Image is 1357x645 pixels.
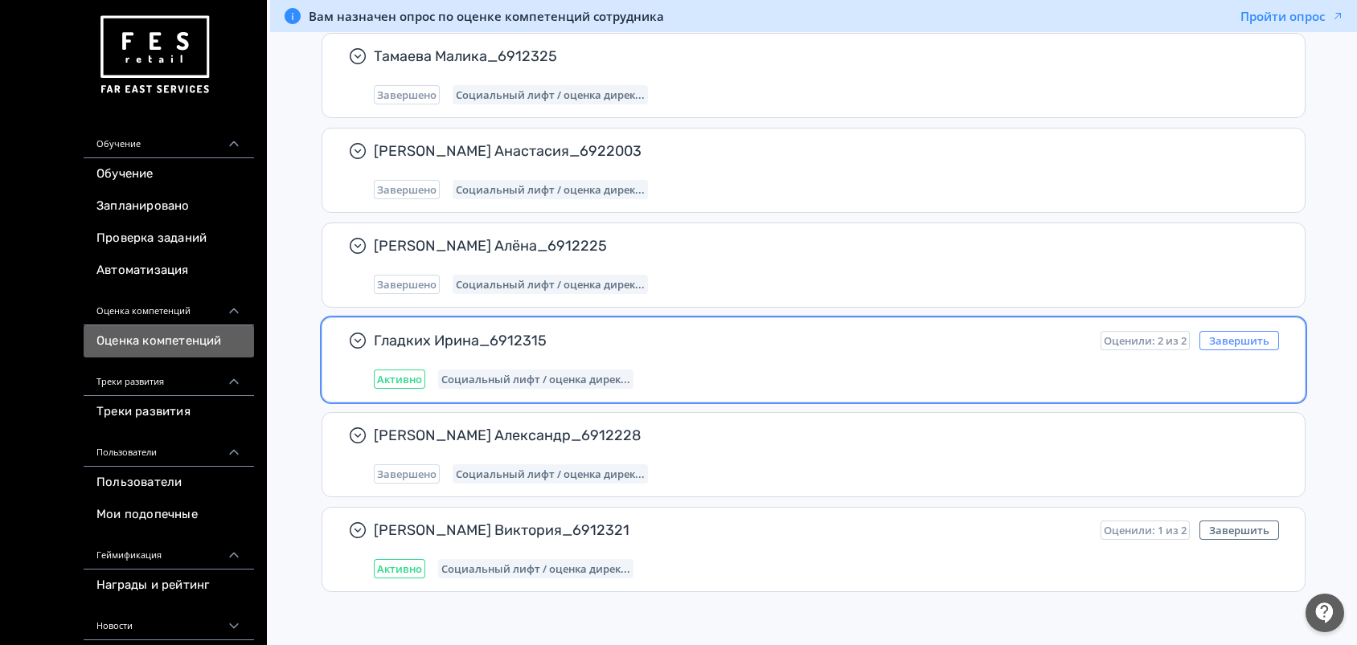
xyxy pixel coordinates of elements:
[84,569,254,602] a: Награды и рейтинг
[84,428,254,467] div: Пользователи
[377,183,437,196] span: Завершено
[377,88,437,101] span: Завершено
[374,236,1266,255] span: [PERSON_NAME] Алёна_6912225
[377,467,437,480] span: Завершено
[377,278,437,291] span: Завершено
[84,120,254,158] div: Обучение
[84,158,254,190] a: Обучение
[456,183,645,196] span: Социальный лифт / оценка директора магазина
[84,499,254,531] a: Мои подопечные
[374,520,1088,540] span: [PERSON_NAME] Виктория_6912321
[441,373,630,386] span: Социальный лифт / оценка директора магазина
[309,8,664,24] span: Вам назначен опрос по оценке компетенций сотрудника
[377,373,422,386] span: Активно
[84,531,254,569] div: Геймификация
[84,255,254,287] a: Автоматизация
[1199,331,1279,350] button: Завершить
[84,190,254,222] a: Запланировано
[1240,8,1344,24] button: Пройти опрос
[374,331,1088,350] span: Гладких Ирина_6912315
[84,467,254,499] a: Пользователи
[84,602,254,640] div: Новости
[1199,520,1279,540] button: Завершить
[441,562,630,575] span: Социальный лифт / оценка директора магазина
[377,562,422,575] span: Активно
[456,88,645,101] span: Социальный лифт / оценка директора магазина
[96,10,212,100] img: https://files.teachbase.ru/system/account/57463/logo/medium-936fc5084dd2c598f50a98b9cbe0469a.png
[84,325,254,357] a: Оценка компетенций
[374,47,1266,66] span: Тамаева Малика_6912325
[84,357,254,396] div: Треки развития
[84,396,254,428] a: Треки развития
[456,467,645,480] span: Социальный лифт / оценка директора магазина
[1104,334,1187,347] span: Оценили: 2 из 2
[374,426,1266,445] span: [PERSON_NAME] Александр_6912228
[374,141,1266,161] span: [PERSON_NAME] Анастасия_6922003
[456,278,645,291] span: Социальный лифт / оценка директора магазина
[1104,524,1187,537] span: Оценили: 1 из 2
[84,222,254,255] a: Проверка заданий
[84,287,254,325] div: Оценка компетенций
